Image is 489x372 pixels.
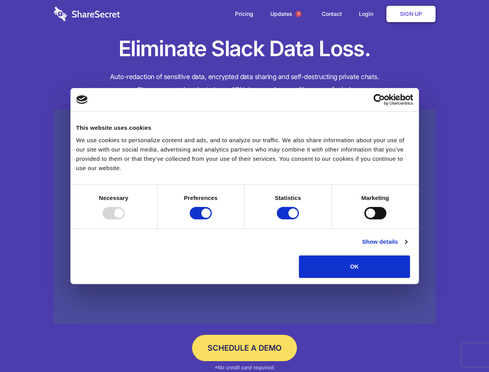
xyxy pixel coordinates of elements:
div: We use cookies to personalize content and ads, and to analyze our traffic. We also share informat... [76,136,413,173]
h1: Eliminate Slack Data Loss. [54,35,436,63]
a: Show details [362,237,407,246]
a: Contact [314,2,350,26]
h4: Auto-redaction of sensitive data, encrypted data sharing and self-destructing private chats. Shar... [54,71,436,96]
button: OK [299,255,410,278]
a: Wistia video thumbnail [54,109,436,324]
span: 1 [295,11,302,17]
strong: Marketing [361,195,389,201]
img: logo-wordmark-white-trans-d4663122ce5f474addd5e946df7df03e33cb6a1c49d2221995e7729f52c070b2.svg [54,7,120,21]
a: Usercentrics Cookiebot - opens in a new window [345,94,413,105]
strong: Necessary [99,195,129,201]
a: Sign Up [386,6,436,22]
em: *No credit card required. [214,364,275,370]
a: Pricing [227,2,261,26]
img: logo [76,95,88,104]
div: This website uses cookies [76,123,413,133]
a: Schedule a Demo [192,335,297,361]
strong: Statistics [275,195,301,201]
strong: Preferences [184,195,218,201]
a: Login [351,2,385,26]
